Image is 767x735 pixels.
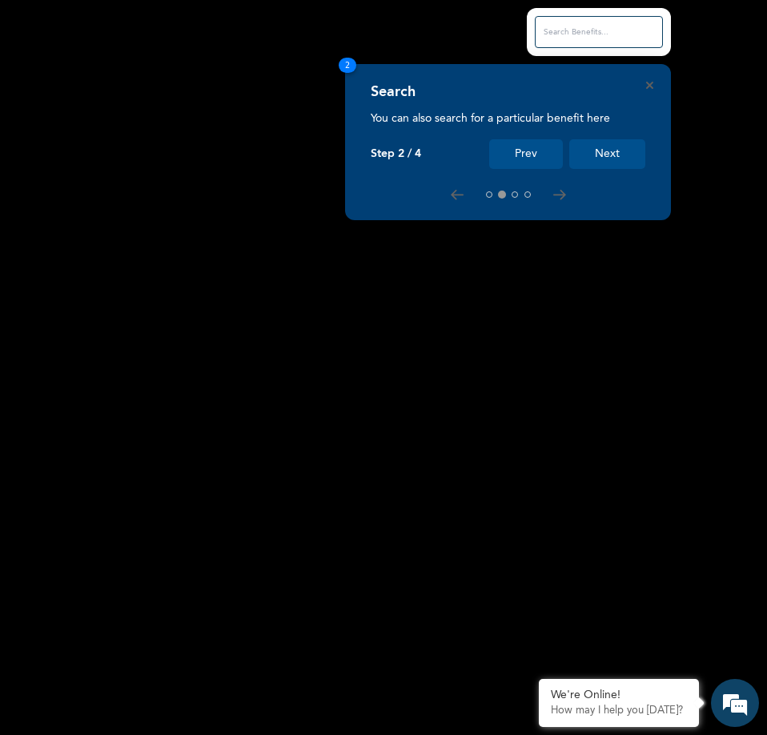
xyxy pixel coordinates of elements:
button: Next [569,139,645,169]
div: We're Online! [551,689,687,702]
input: Search Benefits... [535,16,663,48]
span: 2 [339,58,356,73]
p: Step 2 / 4 [371,147,421,161]
h4: Search [371,83,416,101]
p: You can also search for a particular benefit here [371,110,645,127]
p: How may I help you today? [551,705,687,717]
button: Close [646,82,653,89]
button: Prev [489,139,563,169]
